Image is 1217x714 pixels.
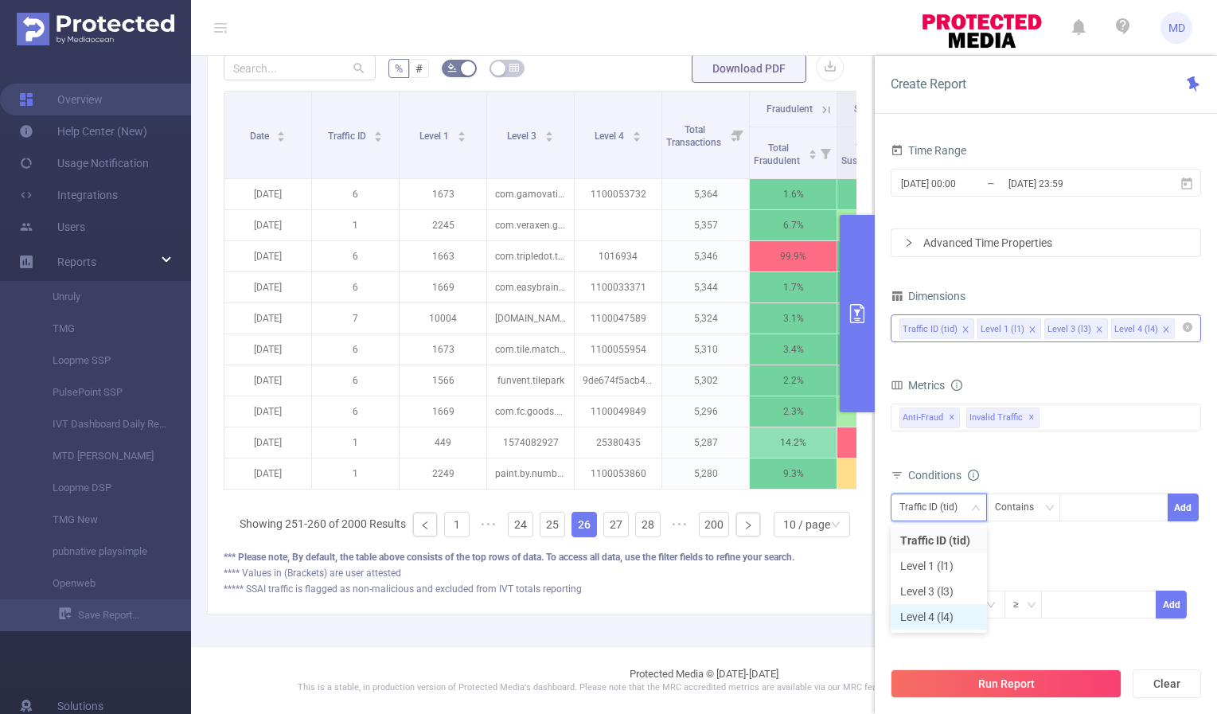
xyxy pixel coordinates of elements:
[224,427,311,458] p: [DATE]
[224,365,311,396] p: [DATE]
[312,427,399,458] p: 1
[662,303,749,334] p: 5,324
[1013,591,1030,618] div: ≥
[312,272,399,302] p: 6
[487,179,574,209] p: com.gamovation.sudoku
[903,319,958,340] div: Traffic ID (tid)
[312,458,399,489] p: 1
[59,599,191,631] a: Save Report...
[814,127,837,178] i: Filter menu
[32,281,172,313] a: Unruly
[1045,503,1055,514] i: icon: down
[19,115,147,147] a: Help Center (New)
[419,131,451,142] span: Level 1
[632,135,641,140] i: icon: caret-down
[699,512,729,537] li: 200
[1156,591,1187,618] button: Add
[312,179,399,209] p: 6
[412,512,438,537] li: Previous Page
[32,377,172,408] a: PulsePoint SSP
[783,513,830,536] div: 10 / page
[447,63,457,72] i: icon: bg-colors
[487,334,574,365] p: com.tile.match.blockpuzzle
[444,512,470,537] li: 1
[487,303,574,334] p: [DOMAIN_NAME]
[662,458,749,489] p: 5,280
[476,512,501,537] span: •••
[276,129,286,139] div: Sort
[19,147,149,179] a: Usage Notification
[457,129,466,139] div: Sort
[400,365,486,396] p: 1566
[750,303,837,334] p: 3.1%
[395,62,403,75] span: %
[854,103,901,115] span: Suspicious
[1044,318,1108,339] li: Level 3 (l3)
[700,513,728,536] a: 200
[754,142,802,166] span: Total Fraudulent
[487,365,574,396] p: funvent.tilepark
[400,303,486,334] p: 10004
[575,241,661,271] p: 1016934
[837,396,924,427] p: 4.3%
[899,494,969,521] div: Traffic ID (tid)
[750,458,837,489] p: 9.3%
[899,173,1028,194] input: Start date
[750,210,837,240] p: 6.7%
[540,512,565,537] li: 25
[224,55,376,80] input: Search...
[575,396,661,427] p: 1100049849
[837,179,924,209] p: 0.99%
[374,135,383,140] i: icon: caret-down
[19,211,85,243] a: Users
[224,303,311,334] p: [DATE]
[1028,408,1035,427] span: ✕
[457,129,466,134] i: icon: caret-up
[224,566,856,580] div: **** Values in (Brackets) are user attested
[662,396,749,427] p: 5,296
[841,142,891,166] span: Total Suspicious
[837,241,924,271] p: 0%
[808,147,817,157] div: Sort
[224,550,856,564] div: *** Please note, By default, the table above consists of the top rows of data. To access all data...
[636,513,660,536] a: 28
[904,238,914,248] i: icon: right
[837,334,924,365] p: 1.6%
[224,210,311,240] p: [DATE]
[891,528,987,553] li: Traffic ID (tid)
[191,646,1217,714] footer: Protected Media © [DATE]-[DATE]
[487,272,574,302] p: com.easybrain.crossword.puzzles
[572,513,596,536] a: 26
[544,135,553,140] i: icon: caret-down
[603,512,629,537] li: 27
[632,129,641,134] i: icon: caret-up
[509,63,519,72] i: icon: table
[662,179,749,209] p: 5,364
[595,131,626,142] span: Level 4
[312,334,399,365] p: 6
[32,472,172,504] a: Loopme DSP
[575,272,661,302] p: 1100033371
[604,513,628,536] a: 27
[750,272,837,302] p: 1.7%
[224,582,856,596] div: ***** SSAI traffic is flagged as non-malicious and excluded from IVT totals reporting
[32,313,172,345] a: TMG
[727,92,749,178] i: Filter menu
[1047,319,1091,340] div: Level 3 (l3)
[808,153,817,158] i: icon: caret-down
[750,365,837,396] p: 2.2%
[750,179,837,209] p: 1.6%
[400,179,486,209] p: 1673
[328,131,369,142] span: Traffic ID
[540,513,564,536] a: 25
[735,512,761,537] li: Next Page
[808,147,817,152] i: icon: caret-up
[962,326,969,335] i: icon: close
[32,536,172,568] a: pubnative playsimple
[476,512,501,537] li: Previous 5 Pages
[899,318,974,339] li: Traffic ID (tid)
[891,144,966,157] span: Time Range
[750,427,837,458] p: 14.2%
[743,521,753,530] i: icon: right
[766,103,813,115] span: Fraudulent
